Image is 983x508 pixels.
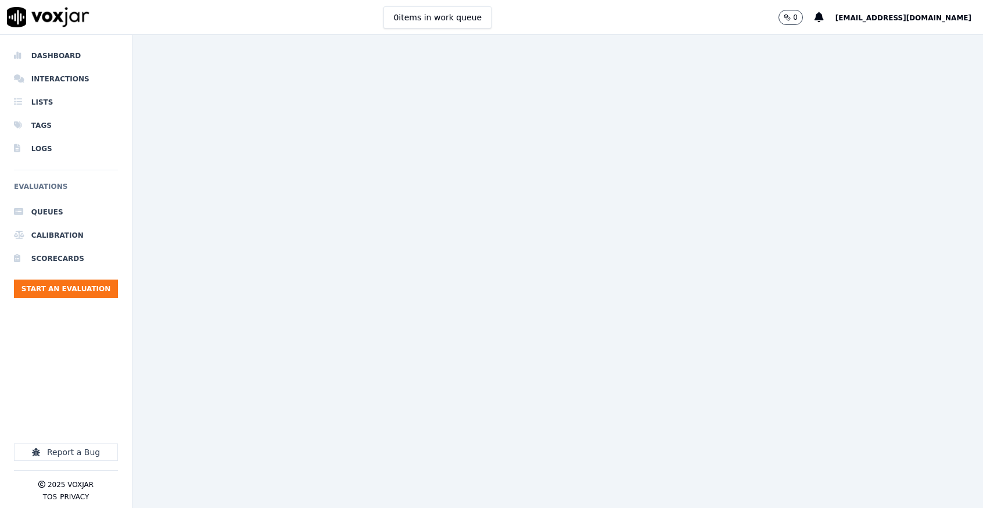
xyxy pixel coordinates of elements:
[835,14,971,22] span: [EMAIL_ADDRESS][DOMAIN_NAME]
[7,7,89,27] img: voxjar logo
[14,280,118,298] button: Start an Evaluation
[14,91,118,114] a: Lists
[14,247,118,270] a: Scorecards
[14,114,118,137] a: Tags
[14,180,118,201] h6: Evaluations
[778,10,815,25] button: 0
[14,443,118,461] button: Report a Bug
[48,480,94,489] p: 2025 Voxjar
[383,6,491,28] button: 0items in work queue
[793,13,798,22] p: 0
[14,224,118,247] a: Calibration
[14,44,118,67] a: Dashboard
[43,492,57,502] button: TOS
[778,10,803,25] button: 0
[14,201,118,224] a: Queues
[835,10,983,24] button: [EMAIL_ADDRESS][DOMAIN_NAME]
[14,67,118,91] a: Interactions
[14,137,118,160] a: Logs
[60,492,89,502] button: Privacy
